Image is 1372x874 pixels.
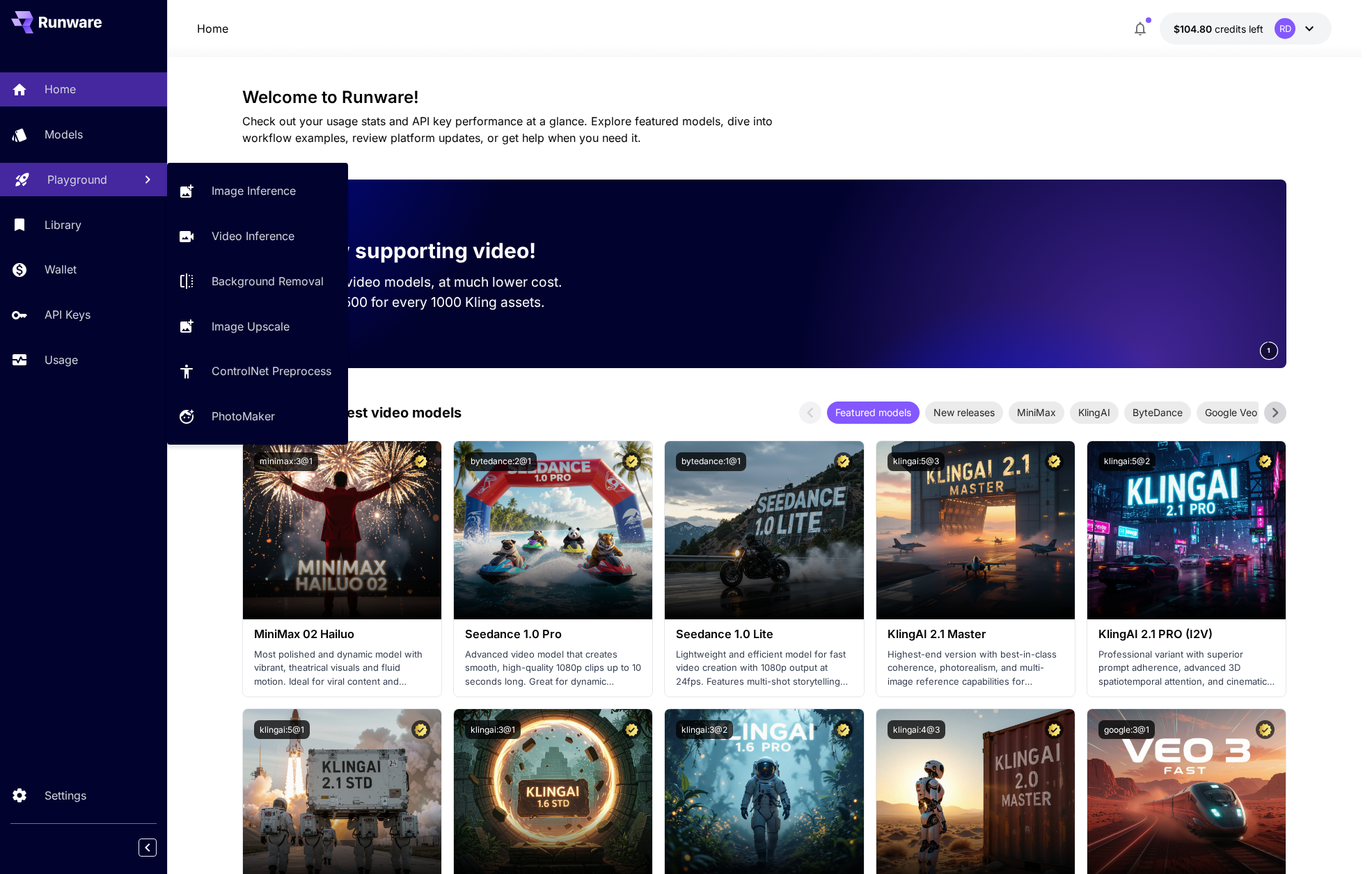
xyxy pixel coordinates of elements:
a: ControlNet Preprocess [167,354,348,388]
button: Certified Model – Vetted for best performance and includes a commercial license. [1256,452,1275,471]
button: klingai:3@1 [465,720,521,739]
button: Collapse sidebar [139,839,157,857]
p: ControlNet Preprocess [212,363,331,379]
span: ByteDance [1124,405,1191,420]
button: bytedance:2@1 [465,452,537,471]
h3: MiniMax 02 Hailuo [254,628,430,641]
span: Google Veo [1197,405,1265,420]
button: Certified Model – Vetted for best performance and includes a commercial license. [834,720,853,739]
button: Certified Model – Vetted for best performance and includes a commercial license. [1045,452,1064,471]
button: $104.80249 [1160,13,1332,45]
button: Certified Model – Vetted for best performance and includes a commercial license. [1256,720,1275,739]
p: Home [197,20,228,37]
a: PhotoMaker [167,399,348,434]
p: Test drive the best video models [242,402,462,423]
img: alt [454,441,652,619]
a: Background Removal [167,264,348,299]
span: 1 [1267,345,1271,356]
span: Check out your usage stats and API key performance at a glance. Explore featured models, dive int... [242,114,773,145]
img: alt [665,441,863,619]
button: Certified Model – Vetted for best performance and includes a commercial license. [622,720,641,739]
span: credits left [1215,23,1263,35]
p: Image Inference [212,182,296,199]
button: Certified Model – Vetted for best performance and includes a commercial license. [622,452,641,471]
button: bytedance:1@1 [676,452,746,471]
h3: Seedance 1.0 Pro [465,628,641,641]
p: API Keys [45,306,90,323]
p: Library [45,216,81,233]
div: $104.80249 [1174,22,1263,36]
button: klingai:5@3 [888,452,945,471]
button: Certified Model – Vetted for best performance and includes a commercial license. [411,720,430,739]
img: alt [876,441,1075,619]
p: Usage [45,351,78,368]
span: KlingAI [1070,405,1119,420]
p: Lightweight and efficient model for fast video creation with 1080p output at 24fps. Features mult... [676,648,852,689]
button: klingai:5@1 [254,720,310,739]
p: Settings [45,787,86,804]
p: Playground [47,171,107,188]
p: Save up to $500 for every 1000 Kling assets. [265,292,589,312]
button: Certified Model – Vetted for best performance and includes a commercial license. [1045,720,1064,739]
a: Image Inference [167,174,348,208]
button: Certified Model – Vetted for best performance and includes a commercial license. [834,452,853,471]
p: Models [45,126,83,143]
p: Professional variant with superior prompt adherence, advanced 3D spatiotemporal attention, and ci... [1098,648,1275,689]
div: RD [1275,18,1295,39]
img: alt [243,441,441,619]
a: Image Upscale [167,309,348,343]
h3: KlingAI 2.1 PRO (I2V) [1098,628,1275,641]
span: New releases [925,405,1003,420]
span: Featured models [827,405,920,420]
img: alt [1087,441,1286,619]
p: Video Inference [212,228,294,244]
div: Collapse sidebar [149,835,167,860]
p: Background Removal [212,273,324,289]
p: Home [45,81,76,97]
a: Video Inference [167,219,348,253]
button: klingai:3@2 [676,720,733,739]
p: Image Upscale [212,318,290,335]
span: $104.80 [1174,23,1215,35]
button: google:3@1 [1098,720,1155,739]
button: klingai:5@2 [1098,452,1156,471]
p: Most polished and dynamic model with vibrant, theatrical visuals and fluid motion. Ideal for vira... [254,648,430,689]
button: Certified Model – Vetted for best performance and includes a commercial license. [411,452,430,471]
h3: Seedance 1.0 Lite [676,628,852,641]
button: minimax:3@1 [254,452,318,471]
button: klingai:4@3 [888,720,945,739]
h3: Welcome to Runware! [242,88,1286,107]
p: PhotoMaker [212,408,275,424]
p: Now supporting video! [303,235,536,267]
p: Advanced video model that creates smooth, high-quality 1080p clips up to 10 seconds long. Great f... [465,648,641,689]
p: Highest-end version with best-in-class coherence, photorealism, and multi-image reference capabil... [888,648,1064,689]
h3: KlingAI 2.1 Master [888,628,1064,641]
span: MiniMax [1009,405,1064,420]
p: Wallet [45,261,77,278]
nav: breadcrumb [197,20,228,37]
p: Run the best video models, at much lower cost. [265,272,589,292]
